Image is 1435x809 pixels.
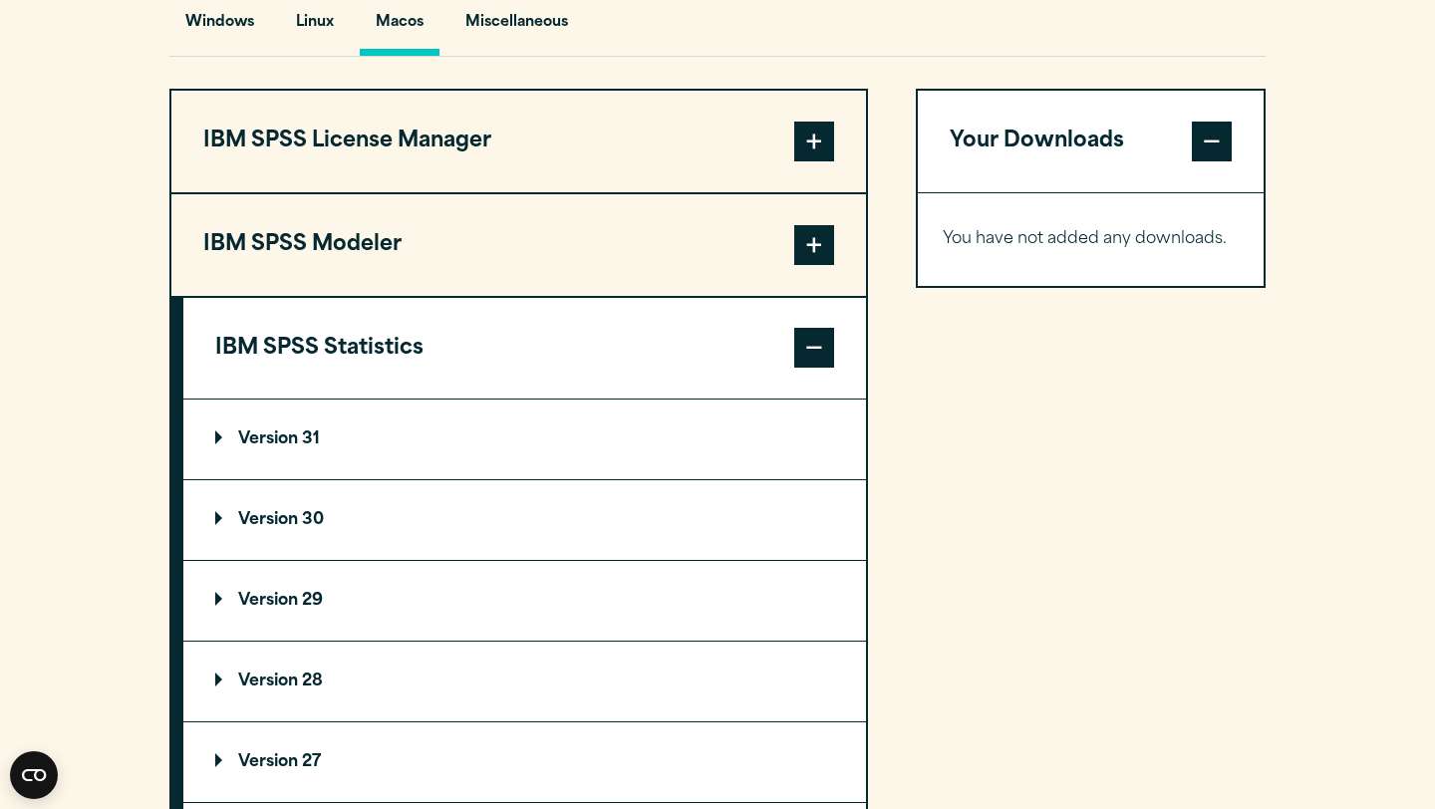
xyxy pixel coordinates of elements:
button: Open CMP widget [10,751,58,799]
div: Your Downloads [918,192,1264,286]
p: Version 27 [215,754,321,770]
button: IBM SPSS Modeler [171,194,866,296]
summary: Version 30 [183,480,866,560]
summary: Version 31 [183,400,866,479]
summary: Version 27 [183,722,866,802]
button: Your Downloads [918,91,1264,192]
p: Version 30 [215,512,324,528]
button: IBM SPSS Statistics [183,298,866,400]
p: Version 29 [215,593,323,609]
summary: Version 28 [183,642,866,721]
button: IBM SPSS License Manager [171,91,866,192]
p: You have not added any downloads. [943,225,1239,254]
p: Version 31 [215,431,320,447]
summary: Version 29 [183,561,866,641]
p: Version 28 [215,674,323,689]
